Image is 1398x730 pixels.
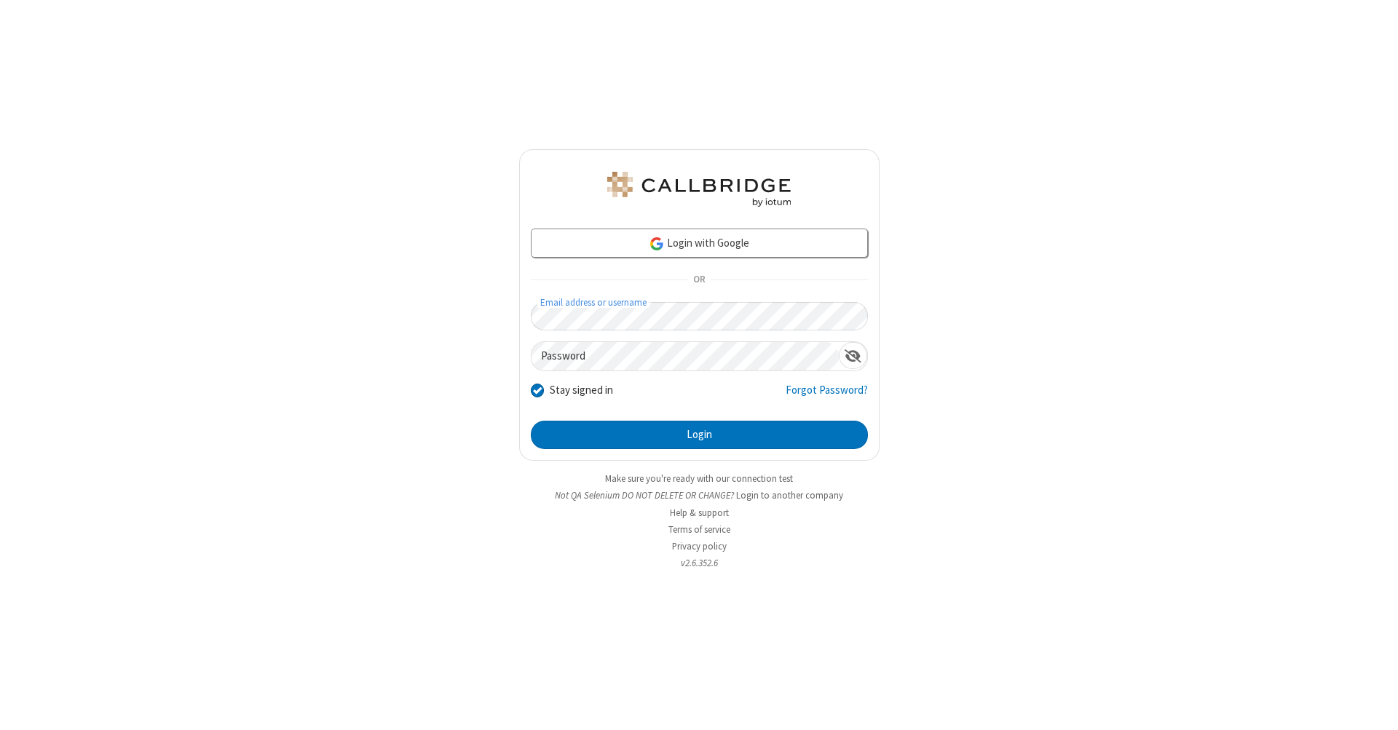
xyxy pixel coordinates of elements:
span: OR [687,270,711,290]
img: google-icon.png [649,236,665,252]
img: QA Selenium DO NOT DELETE OR CHANGE [604,172,794,207]
a: Make sure you're ready with our connection test [605,472,793,485]
button: Login to another company [736,488,843,502]
input: Email address or username [531,302,868,330]
a: Privacy policy [672,540,727,552]
a: Help & support [670,507,729,519]
a: Login with Google [531,229,868,258]
iframe: Chat [1362,692,1387,720]
button: Login [531,421,868,450]
li: Not QA Selenium DO NOT DELETE OR CHANGE? [519,488,880,502]
div: Show password [839,342,867,369]
a: Terms of service [668,523,730,536]
label: Stay signed in [550,382,613,399]
a: Forgot Password? [786,382,868,410]
input: Password [532,342,839,370]
li: v2.6.352.6 [519,556,880,570]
